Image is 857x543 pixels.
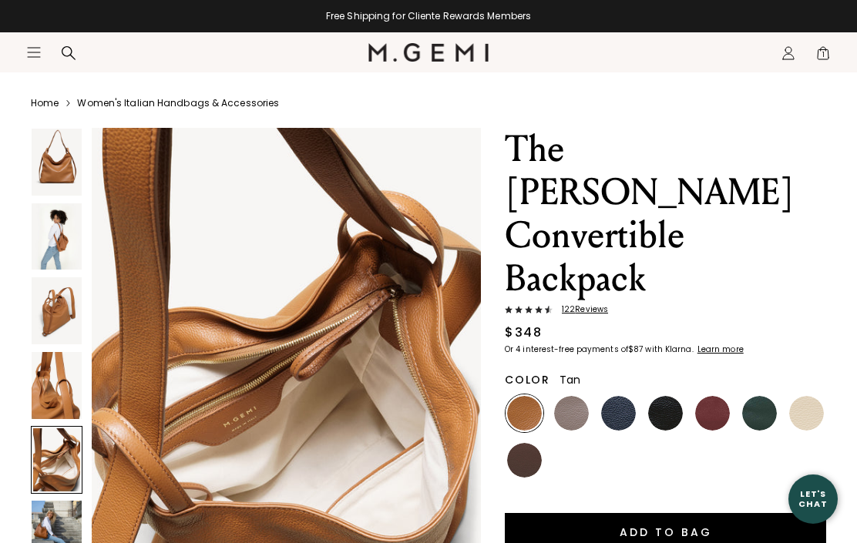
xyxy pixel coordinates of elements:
[697,344,744,355] klarna-placement-style-cta: Learn more
[645,344,695,355] klarna-placement-style-body: with Klarna
[505,323,542,342] div: $348
[789,396,824,431] img: Ecru
[648,396,683,431] img: Black
[554,396,589,431] img: Warm Gray
[601,396,636,431] img: Navy
[32,129,82,196] img: The Laura Convertible Backpack
[507,396,542,431] img: Tan
[32,203,82,270] img: The Laura Convertible Backpack
[695,396,730,431] img: Dark Burgundy
[696,345,744,354] a: Learn more
[815,49,831,64] span: 1
[26,45,42,60] button: Open site menu
[742,396,777,431] img: Dark Green
[788,489,838,508] div: Let's Chat
[507,443,542,478] img: Chocolate
[505,305,826,317] a: 122Reviews
[368,43,489,62] img: M.Gemi
[505,128,826,300] h1: The [PERSON_NAME] Convertible Backpack
[560,372,581,387] span: Tan
[505,374,550,386] h2: Color
[628,344,643,355] klarna-placement-style-amount: $87
[553,305,608,314] span: 122 Review s
[32,277,82,344] img: The Laura Convertible Backpack
[32,352,82,419] img: The Laura Convertible Backpack
[505,344,628,355] klarna-placement-style-body: Or 4 interest-free payments of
